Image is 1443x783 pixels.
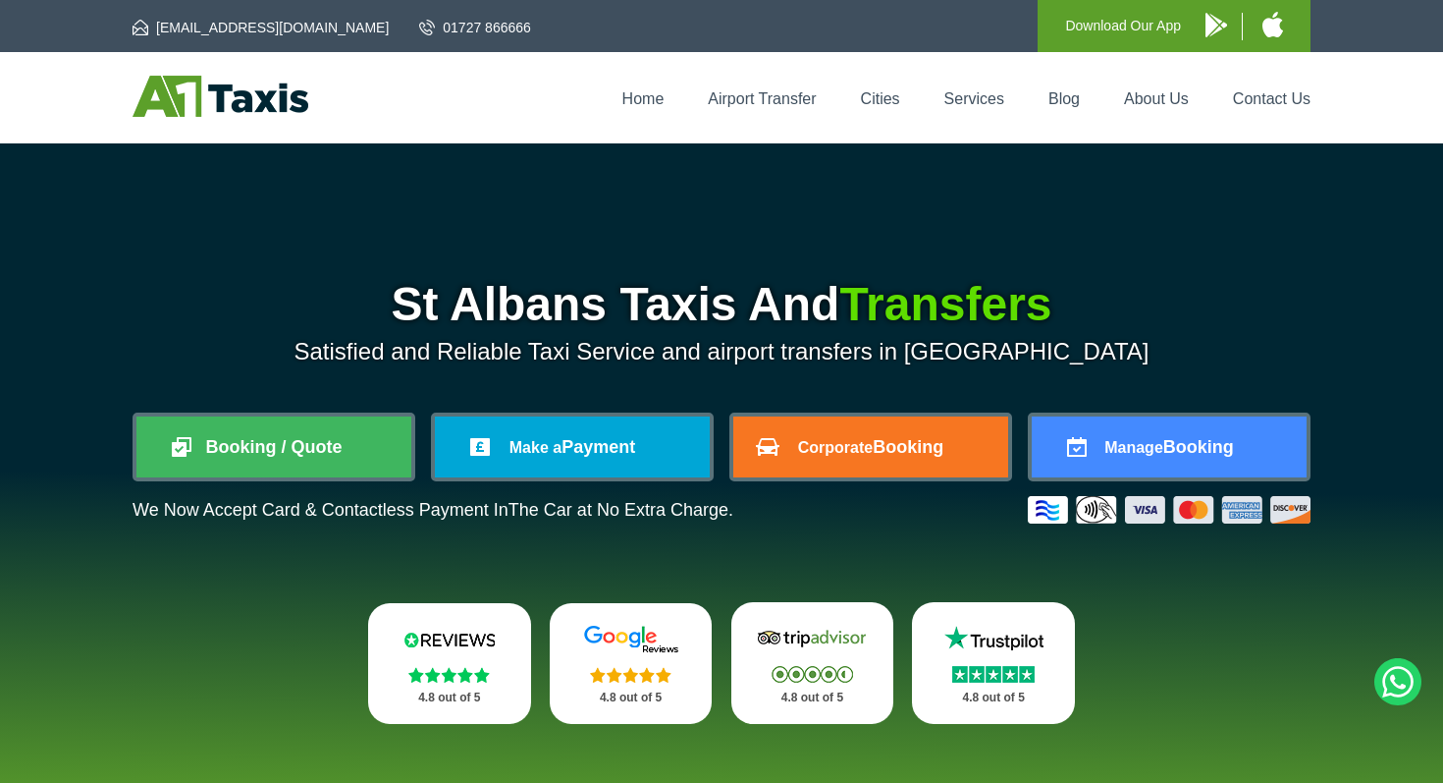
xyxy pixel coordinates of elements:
a: [EMAIL_ADDRESS][DOMAIN_NAME] [133,18,389,37]
img: Stars [772,666,853,683]
img: Stars [952,666,1035,683]
img: A1 Taxis iPhone App [1262,12,1283,37]
img: A1 Taxis Android App [1205,13,1227,37]
span: Corporate [798,439,873,456]
a: Booking / Quote [136,417,411,477]
a: Cities [861,90,900,107]
p: 4.8 out of 5 [934,686,1053,710]
a: Blog [1048,90,1080,107]
p: Satisfied and Reliable Taxi Service and airport transfers in [GEOGRAPHIC_DATA] [133,338,1310,365]
a: About Us [1124,90,1189,107]
a: Contact Us [1233,90,1310,107]
img: Google [572,625,690,654]
img: Credit And Debit Cards [1028,496,1310,524]
a: ManageBooking [1032,417,1307,477]
img: Stars [590,667,671,683]
a: Tripadvisor Stars 4.8 out of 5 [731,602,894,724]
a: Home [622,90,665,107]
img: Trustpilot [935,624,1052,653]
a: Google Stars 4.8 out of 5 [550,603,713,724]
h1: St Albans Taxis And [133,281,1310,328]
p: 4.8 out of 5 [753,686,873,710]
a: Services [944,90,1004,107]
span: Make a [509,439,561,456]
a: Make aPayment [435,417,710,477]
a: Trustpilot Stars 4.8 out of 5 [912,602,1075,724]
span: The Car at No Extra Charge. [508,500,733,520]
p: 4.8 out of 5 [571,686,691,710]
span: Transfers [839,278,1051,330]
p: Download Our App [1065,14,1181,38]
a: Airport Transfer [708,90,816,107]
p: We Now Accept Card & Contactless Payment In [133,500,733,521]
img: Tripadvisor [753,624,871,653]
img: A1 Taxis St Albans LTD [133,76,308,117]
a: Reviews.io Stars 4.8 out of 5 [368,603,531,724]
a: CorporateBooking [733,417,1008,477]
p: 4.8 out of 5 [390,686,509,710]
span: Manage [1104,439,1163,456]
img: Reviews.io [391,625,508,654]
img: Stars [408,667,490,683]
a: 01727 866666 [419,18,531,37]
